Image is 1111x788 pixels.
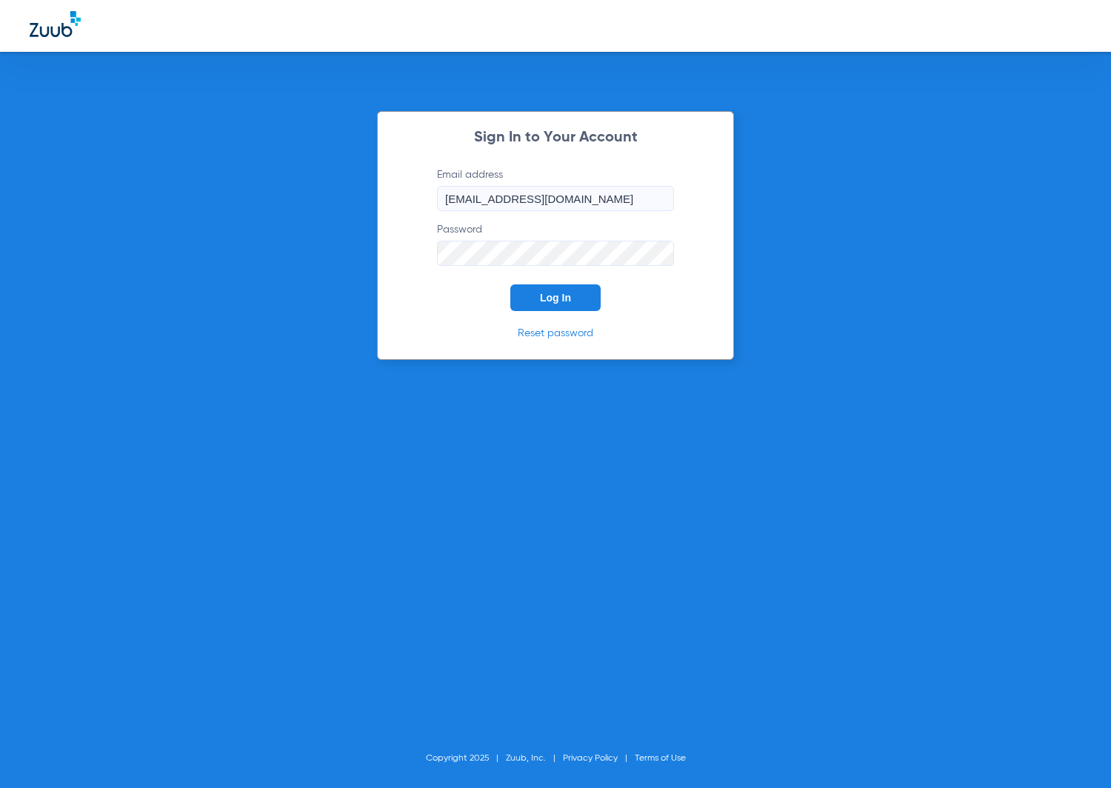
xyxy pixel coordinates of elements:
[518,328,593,338] a: Reset password
[540,292,571,304] span: Log In
[426,751,506,766] li: Copyright 2025
[437,186,674,211] input: Email address
[563,754,618,763] a: Privacy Policy
[506,751,563,766] li: Zuub, Inc.
[510,284,601,311] button: Log In
[30,11,81,37] img: Zuub Logo
[437,222,674,266] label: Password
[437,167,674,211] label: Email address
[415,130,696,145] h2: Sign In to Your Account
[437,241,674,266] input: Password
[635,754,686,763] a: Terms of Use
